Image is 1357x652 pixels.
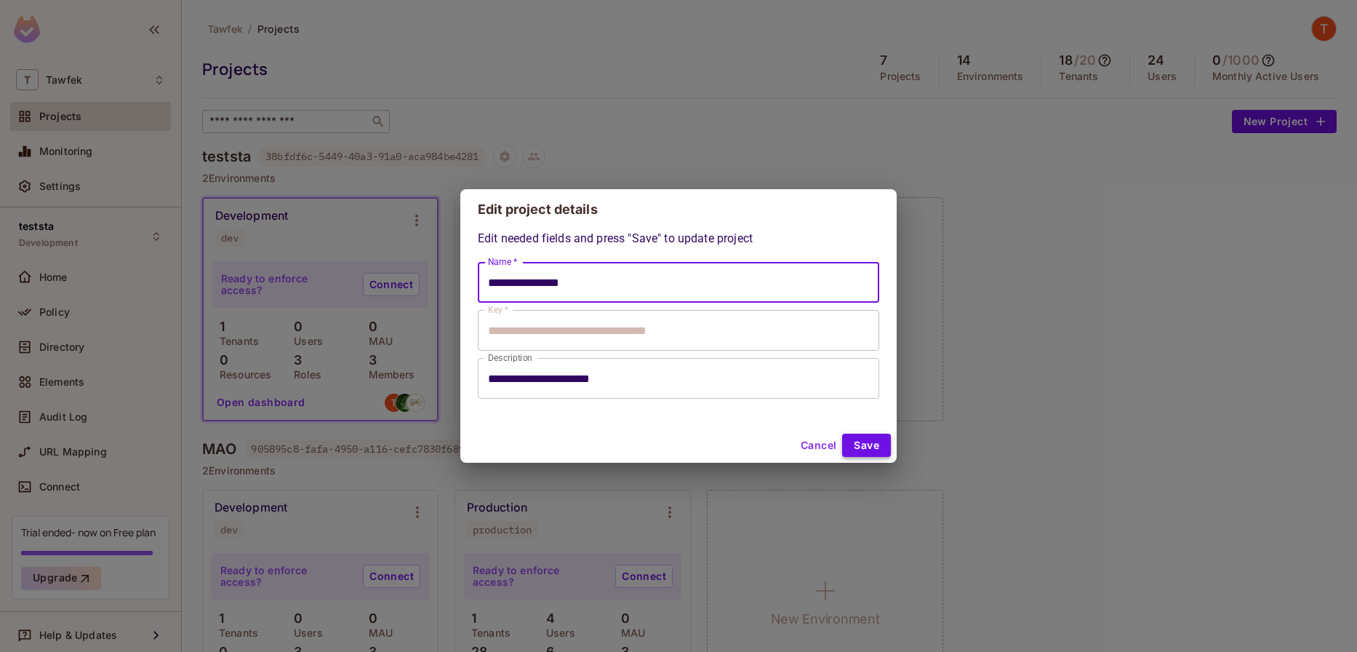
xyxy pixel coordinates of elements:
button: Save [842,434,891,457]
h2: Edit project details [460,189,897,230]
label: Key * [488,303,508,316]
div: Edit needed fields and press "Save" to update project [478,230,879,399]
label: Name * [488,255,517,268]
label: Description [488,351,532,364]
button: Cancel [795,434,842,457]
